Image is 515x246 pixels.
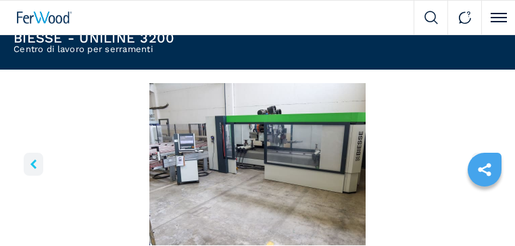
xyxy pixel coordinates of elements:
[424,11,438,24] img: Search
[14,31,174,45] h1: BIESSE - UNILINE 3200
[17,11,72,24] img: Ferwood
[481,1,515,34] button: Click to toggle menu
[24,153,43,176] button: left-button
[458,11,472,24] img: Contact us
[14,45,174,53] h2: Centro di lavoro per serramenti
[458,185,505,236] iframe: Chat
[14,83,501,245] img: Centro di lavoro per serramenti BIESSE UNILINE 3200
[468,153,501,187] a: sharethis
[14,83,501,245] div: Go to Slide 1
